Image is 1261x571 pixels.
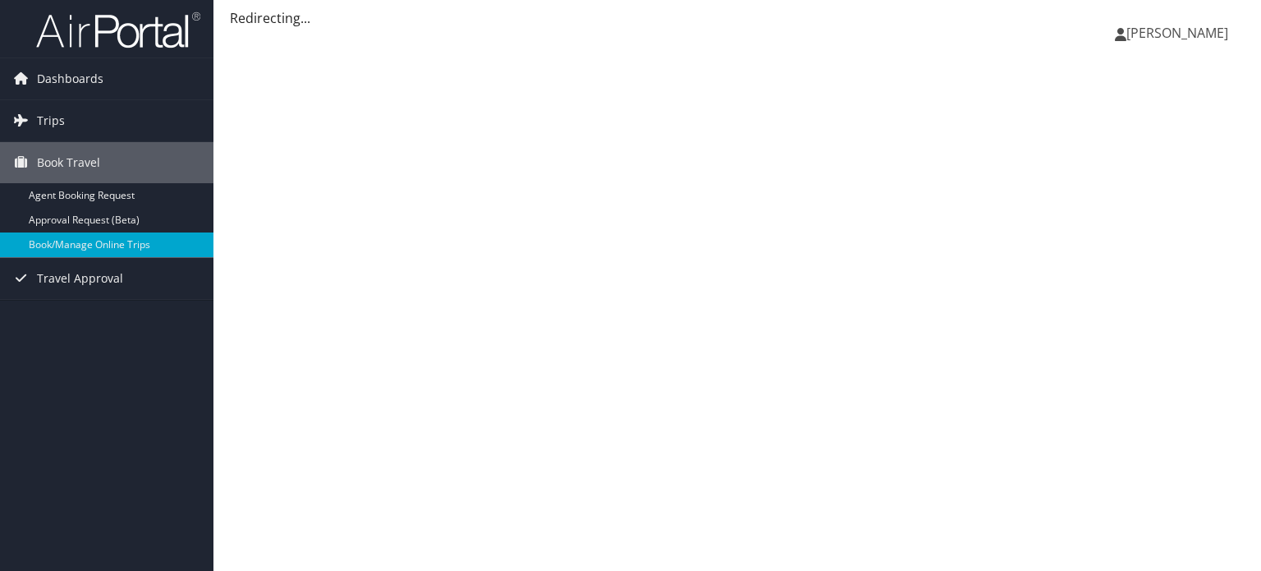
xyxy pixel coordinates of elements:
[37,142,100,183] span: Book Travel
[230,8,1245,28] div: Redirecting...
[1115,8,1245,58] a: [PERSON_NAME]
[37,258,123,299] span: Travel Approval
[37,100,65,141] span: Trips
[1126,24,1228,42] span: [PERSON_NAME]
[36,11,200,49] img: airportal-logo.png
[37,58,103,99] span: Dashboards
